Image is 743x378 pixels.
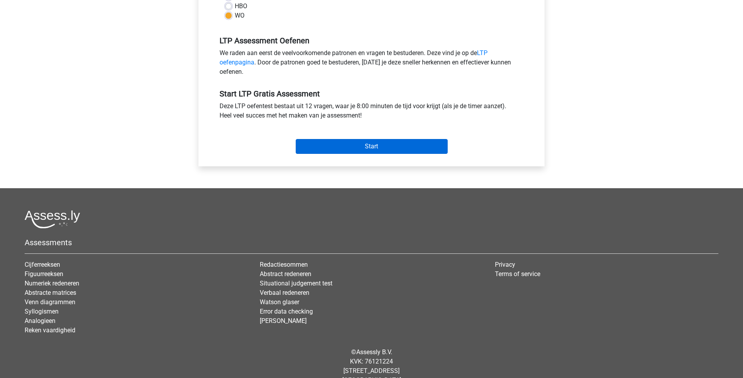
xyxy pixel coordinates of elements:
a: Abstracte matrices [25,289,76,296]
div: Deze LTP oefentest bestaat uit 12 vragen, waar je 8:00 minuten de tijd voor krijgt (als je de tim... [214,102,529,123]
a: Abstract redeneren [260,270,311,278]
a: Error data checking [260,308,313,315]
a: Venn diagrammen [25,298,75,306]
label: WO [235,11,245,20]
input: Start [296,139,448,154]
h5: LTP Assessment Oefenen [220,36,523,45]
a: [PERSON_NAME] [260,317,307,325]
a: Numeriek redeneren [25,280,79,287]
label: HBO [235,2,247,11]
a: Situational judgement test [260,280,332,287]
div: We raden aan eerst de veelvoorkomende patronen en vragen te bestuderen. Deze vind je op de . Door... [214,48,529,80]
h5: Assessments [25,238,718,247]
a: Assessly B.V. [356,348,392,356]
h5: Start LTP Gratis Assessment [220,89,523,98]
a: Privacy [495,261,515,268]
a: Reken vaardigheid [25,326,75,334]
a: Redactiesommen [260,261,308,268]
img: Assessly logo [25,210,80,228]
a: Analogieen [25,317,55,325]
a: Watson glaser [260,298,299,306]
a: Terms of service [495,270,540,278]
a: Figuurreeksen [25,270,63,278]
a: Cijferreeksen [25,261,60,268]
a: Syllogismen [25,308,59,315]
a: Verbaal redeneren [260,289,309,296]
